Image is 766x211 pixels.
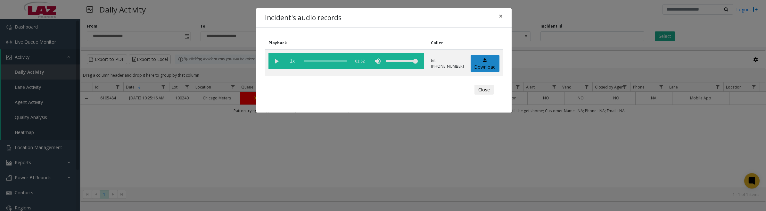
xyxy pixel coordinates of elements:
[304,53,347,69] div: scrub bar
[284,53,301,69] span: playback speed button
[265,13,342,23] h4: Incident's audio records
[494,8,507,24] button: Close
[427,37,467,49] th: Caller
[386,53,418,69] div: volume level
[431,58,464,69] p: tel:[PHONE_NUMBER]
[499,12,503,21] span: ×
[265,37,427,49] th: Playback
[471,55,499,72] a: Download
[474,85,494,95] button: Close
